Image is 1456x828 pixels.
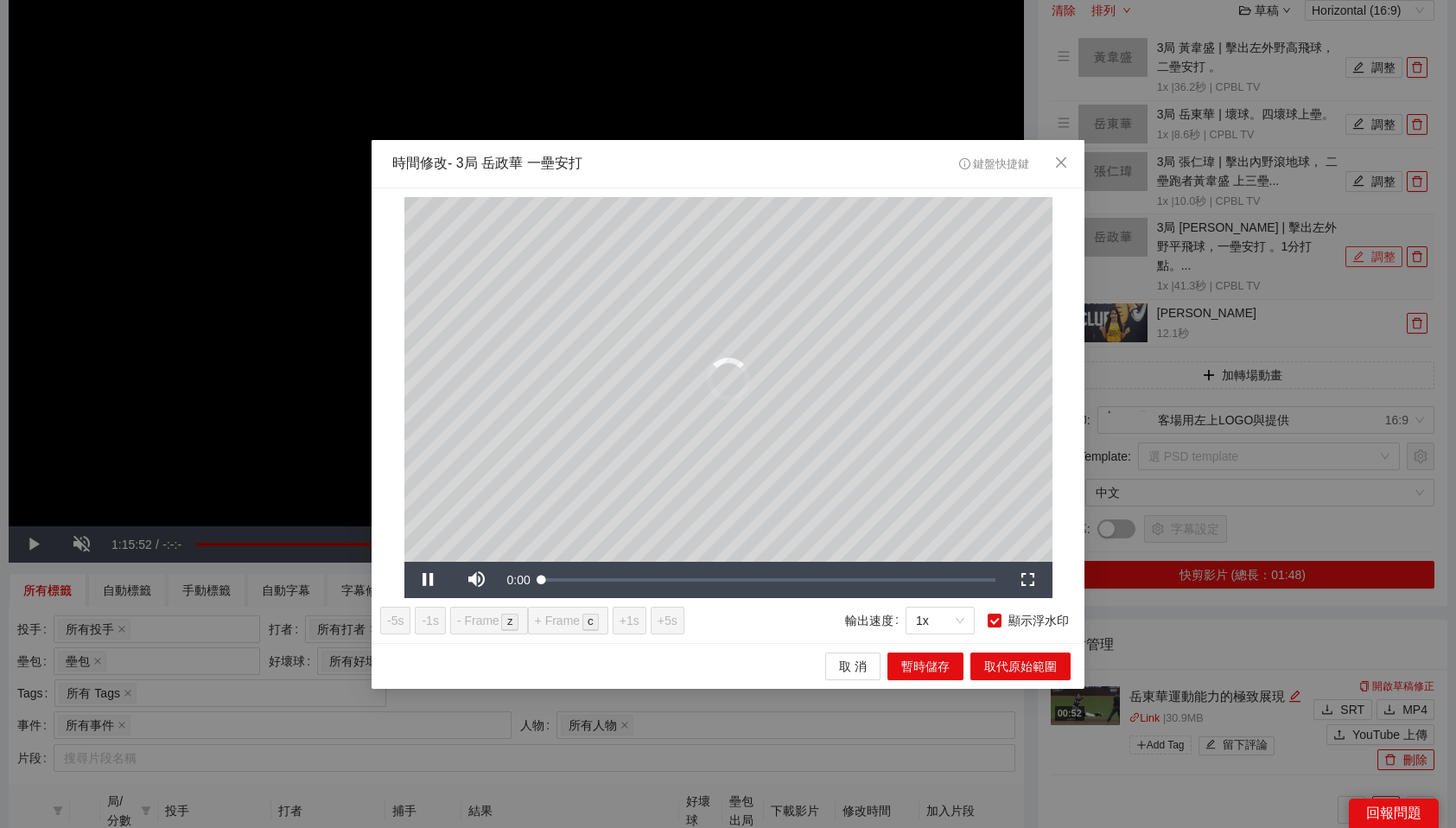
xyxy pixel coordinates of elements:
span: 0:00 [507,572,531,586]
span: 取 消 [839,656,867,675]
label: 輸出速度 [845,606,906,634]
span: 鍵盤快捷鍵 [959,158,1029,170]
span: 顯示浮水印 [1001,610,1076,629]
button: Fullscreen [1004,561,1052,597]
button: -1s [415,606,445,634]
div: 回報問題 [1349,799,1439,828]
div: Progress Bar [542,577,995,581]
span: close [1054,156,1068,169]
div: 時間修改 - 3局 岳政華 一壘安打 [392,154,582,174]
button: - Framez [450,606,528,634]
span: info-circle [959,158,970,169]
span: 暫時儲存 [901,656,950,675]
button: 暫時儲存 [887,652,963,679]
span: 取代原始範圍 [984,656,1057,675]
button: Mute [453,561,501,597]
button: -5s [380,606,410,634]
button: +5s [651,606,684,634]
button: 取代原始範圍 [970,652,1071,679]
button: + Framec [528,606,608,634]
button: Close [1038,140,1084,187]
button: +1s [613,606,646,634]
span: 1x [916,607,964,633]
button: 取 消 [825,652,881,679]
button: Pause [404,561,453,597]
